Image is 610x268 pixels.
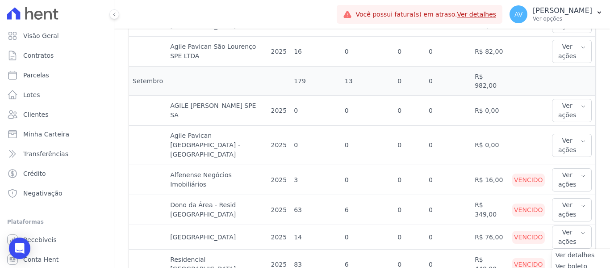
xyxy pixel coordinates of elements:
td: R$ 0,00 [471,126,509,165]
td: 14 [290,225,341,250]
span: Clientes [23,110,48,119]
span: Contratos [23,51,54,60]
td: R$ 982,00 [471,67,509,96]
p: [PERSON_NAME] [533,6,592,15]
td: 0 [394,126,425,165]
button: AV [PERSON_NAME] Ver opções [502,2,610,27]
td: 0 [394,67,425,96]
button: Ver ações [552,198,592,221]
td: 6 [341,195,394,225]
td: 0 [425,126,471,165]
td: R$ 76,00 [471,225,509,250]
td: 0 [290,126,341,165]
td: Dono da Área - Resid [GEOGRAPHIC_DATA] [167,195,267,225]
span: Minha Carteira [23,130,69,139]
td: 0 [425,67,471,96]
td: 0 [394,37,425,67]
button: Ver ações [552,40,592,63]
a: Recebíveis [4,231,110,249]
a: Transferências [4,145,110,163]
div: Vencido [512,204,545,217]
p: Ver opções [533,15,592,22]
td: 13 [341,67,394,96]
td: R$ 16,00 [471,165,509,195]
span: Parcelas [23,71,49,80]
button: Ver ações [552,225,592,249]
a: Visão Geral [4,27,110,45]
a: Negativação [4,184,110,202]
td: 2025 [267,225,291,250]
div: Plataformas [7,217,107,227]
span: Crédito [23,169,46,178]
span: AV [514,11,522,17]
td: R$ 349,00 [471,195,509,225]
td: 0 [394,225,425,250]
td: 0 [425,96,471,126]
button: Ver ações [552,168,592,191]
td: 0 [341,126,394,165]
div: Open Intercom Messenger [9,238,30,259]
td: 2025 [267,37,291,67]
button: Ver ações [552,134,592,157]
span: Lotes [23,90,40,99]
td: 0 [341,165,394,195]
td: 0 [394,195,425,225]
td: [GEOGRAPHIC_DATA] [167,225,267,250]
td: 63 [290,195,341,225]
a: Clientes [4,106,110,123]
a: Parcelas [4,66,110,84]
a: Lotes [4,86,110,104]
td: 3 [290,165,341,195]
td: 0 [290,96,341,126]
a: Ver detalhes [457,11,497,18]
span: Transferências [23,149,68,158]
div: Vencido [512,174,545,187]
td: 0 [394,96,425,126]
td: 2025 [267,126,291,165]
td: 0 [425,37,471,67]
div: Vencido [512,231,545,244]
td: R$ 0,00 [471,96,509,126]
td: 0 [341,96,394,126]
td: Agile Pavican São Lourenço SPE LTDA [167,37,267,67]
td: 0 [425,195,471,225]
td: 16 [290,37,341,67]
a: Minha Carteira [4,125,110,143]
span: Você possui fatura(s) em atraso. [355,10,496,19]
td: Alfenense Negócios Imobiliários [167,165,267,195]
td: AGILE [PERSON_NAME] SPE SA [167,96,267,126]
td: 2025 [267,96,291,126]
span: Visão Geral [23,31,59,40]
td: 2025 [267,195,291,225]
td: 0 [394,165,425,195]
td: 0 [425,165,471,195]
td: Agile Pavican [GEOGRAPHIC_DATA] - [GEOGRAPHIC_DATA] [167,126,267,165]
td: 0 [341,225,394,250]
td: 2025 [267,165,291,195]
td: 179 [290,67,341,96]
a: Crédito [4,165,110,183]
span: Conta Hent [23,255,58,264]
td: Setembro [129,67,167,96]
td: R$ 82,00 [471,37,509,67]
a: Contratos [4,47,110,64]
span: Recebíveis [23,235,57,244]
span: Negativação [23,189,63,198]
td: 0 [425,225,471,250]
button: Ver ações [552,99,592,122]
td: 0 [341,37,394,67]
